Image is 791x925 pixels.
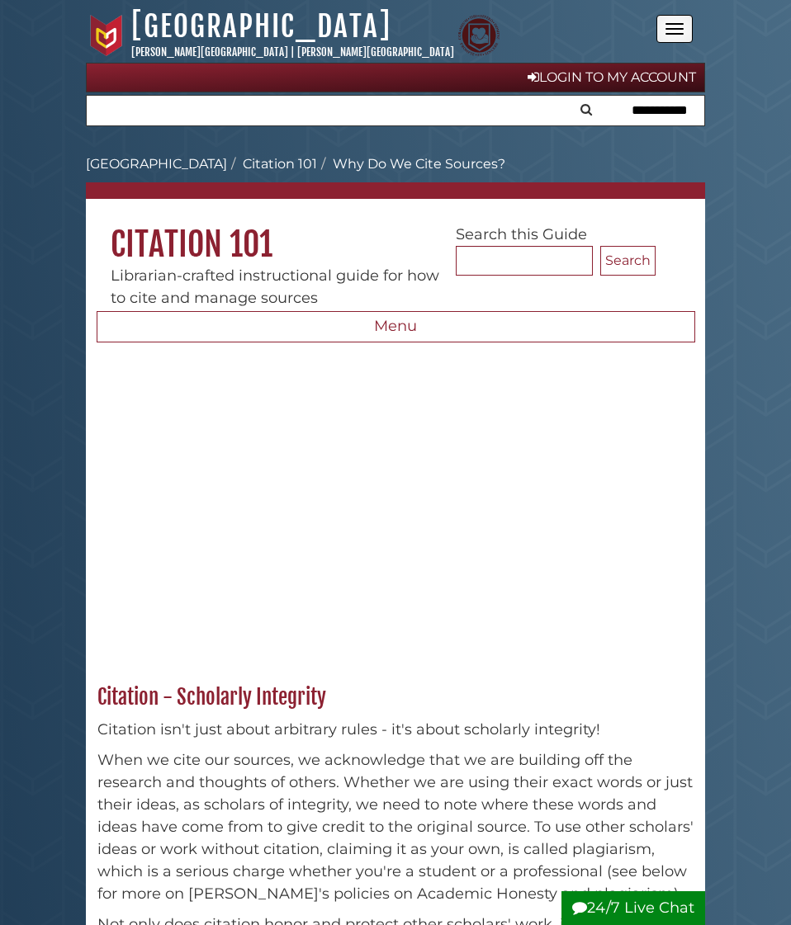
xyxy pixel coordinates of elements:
[97,749,694,905] p: When we cite our sources, we acknowledge that we are building off the research and thoughts of ot...
[86,156,227,172] a: [GEOGRAPHIC_DATA]
[86,154,705,199] nav: breadcrumb
[97,311,695,342] button: Menu
[291,45,295,59] span: |
[86,63,705,92] a: Login to My Account
[131,8,391,45] a: [GEOGRAPHIC_DATA]
[575,96,597,120] button: Search
[111,267,439,307] span: Librarian-crafted instructional guide for how to cite and manage sources
[88,375,551,635] iframe: YouTube video player
[656,15,693,43] button: Open the menu
[86,15,127,56] img: Calvin University
[97,719,694,741] p: Citation isn't just about arbitrary rules - it's about scholarly integrity!
[297,45,454,59] a: [PERSON_NAME][GEOGRAPHIC_DATA]
[458,15,500,56] img: Calvin Theological Seminary
[317,154,505,174] li: Why Do We Cite Sources?
[243,156,317,172] a: Citation 101
[86,199,705,265] h1: Citation 101
[131,45,288,59] a: [PERSON_NAME][GEOGRAPHIC_DATA]
[600,246,656,276] button: Search
[580,103,592,116] i: Search
[89,684,703,710] h2: Citation - Scholarly Integrity
[561,891,705,925] button: 24/7 Live Chat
